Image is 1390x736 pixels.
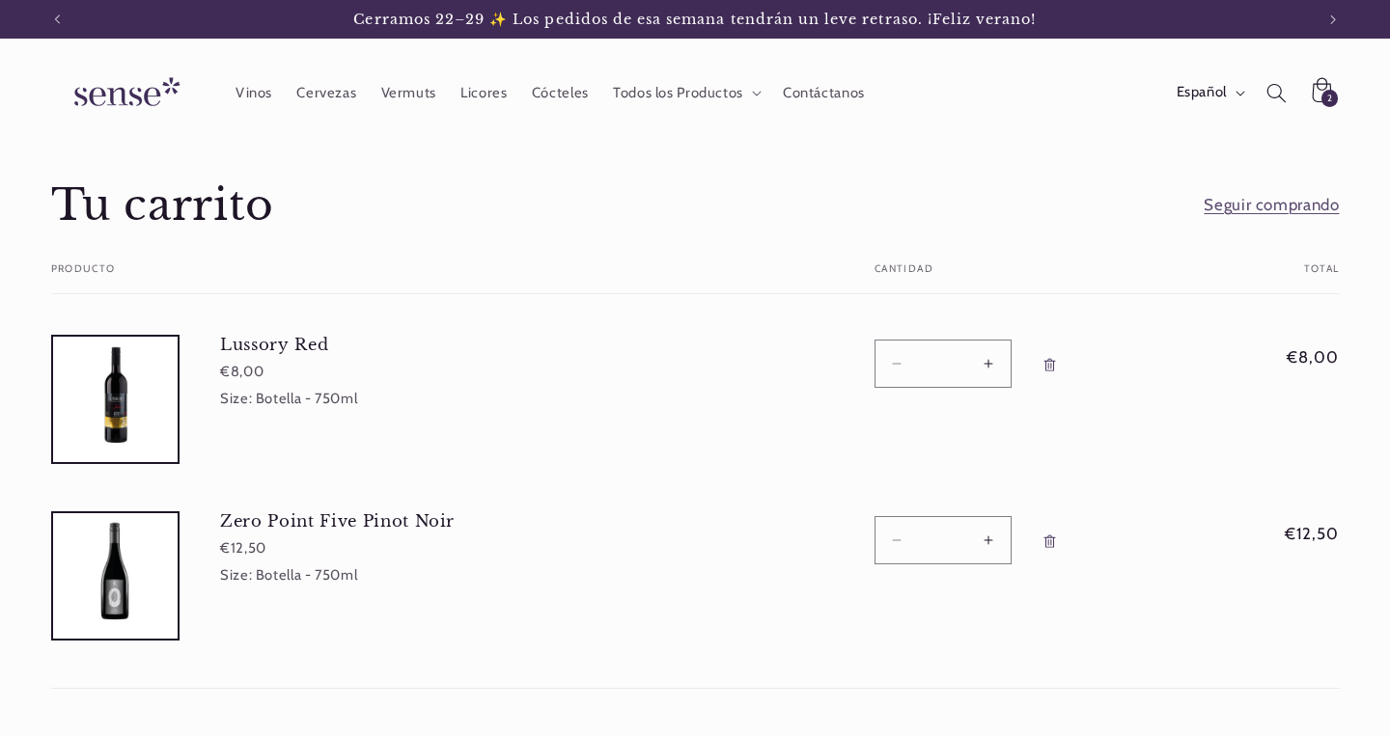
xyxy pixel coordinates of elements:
[1327,90,1333,107] span: 2
[613,84,743,102] span: Todos los Productos
[296,84,356,102] span: Cervezas
[236,84,272,102] span: Vinos
[369,71,449,114] a: Vermuts
[220,362,524,383] div: €8,00
[43,58,204,128] a: Sense
[1195,263,1339,294] th: Total
[223,71,284,114] a: Vinos
[449,71,520,114] a: Licores
[519,71,600,114] a: Cócteles
[824,263,1196,294] th: Cantidad
[1236,522,1339,546] span: €12,50
[53,513,179,639] img: Zero Point Five Pinot Noir
[919,516,967,563] input: Cantidad para Zero Point Five Pinot Noir
[1032,516,1068,567] a: Eliminar Zero Point Five Pinot Noir - Botella - 750ml
[220,511,524,532] a: Zero Point Five Pinot Noir
[256,566,357,584] dd: Botella - 750ml
[220,335,524,355] a: Lussory Red
[220,390,252,407] dt: Size:
[770,71,876,114] a: Contáctanos
[51,178,275,233] h1: Tu carrito
[220,566,252,584] dt: Size:
[220,538,524,559] div: €12,50
[353,11,1036,28] span: Cerramos 22–29 ✨ Los pedidos de esa semana tendrán un leve retraso. ¡Feliz verano!
[381,84,436,102] span: Vermuts
[1177,82,1227,103] span: Español
[600,71,770,114] summary: Todos los Productos
[460,84,507,102] span: Licores
[1032,340,1068,391] a: Eliminar Lussory Red - Botella - 750ml
[1164,73,1254,112] button: Español
[256,390,357,407] dd: Botella - 750ml
[51,263,824,294] th: Producto
[1254,70,1298,115] summary: Búsqueda
[532,84,589,102] span: Cócteles
[919,340,967,387] input: Cantidad para Lussory Red
[783,84,865,102] span: Contáctanos
[1204,191,1339,220] a: Seguir comprando
[285,71,369,114] a: Cervezas
[1236,345,1339,369] span: €8,00
[51,66,196,121] img: Sense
